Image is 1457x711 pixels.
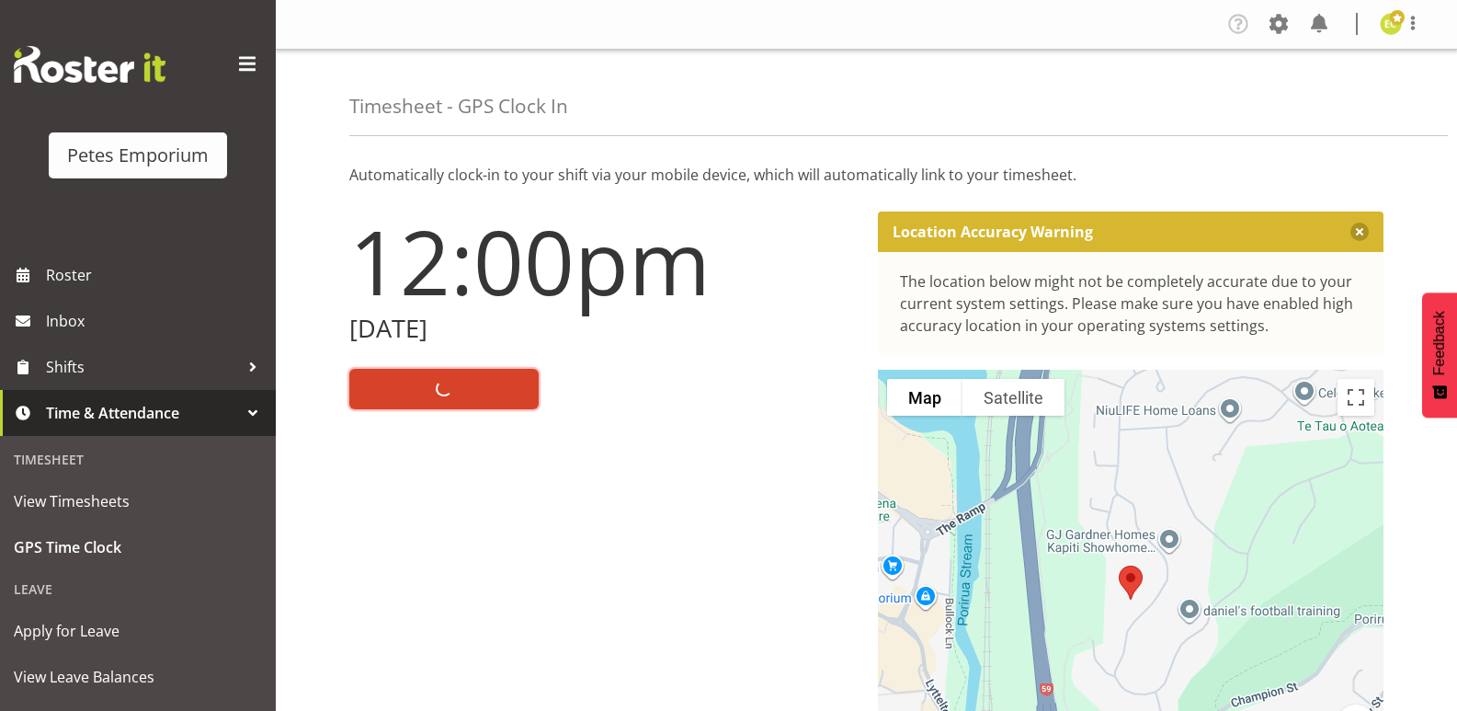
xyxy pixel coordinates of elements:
p: Location Accuracy Warning [893,223,1093,241]
h1: 12:00pm [349,212,856,311]
img: emma-croft7499.jpg [1380,13,1402,35]
div: Petes Emporium [67,142,209,169]
div: Timesheet [5,441,271,478]
span: Apply for Leave [14,617,262,645]
div: The location below might not be completely accurate due to your current system settings. Please m... [900,270,1362,337]
img: Rosterit website logo [14,46,165,83]
span: Time & Attendance [46,399,239,427]
span: View Timesheets [14,487,262,515]
span: View Leave Balances [14,663,262,691]
h2: [DATE] [349,315,856,343]
span: Inbox [46,307,267,335]
p: Automatically clock-in to your shift via your mobile device, which will automatically link to you... [349,164,1383,186]
span: Roster [46,261,267,289]
h4: Timesheet - GPS Clock In [349,96,568,117]
button: Show street map [887,379,962,416]
button: Toggle fullscreen view [1337,379,1374,416]
span: Shifts [46,353,239,381]
span: GPS Time Clock [14,533,262,561]
div: Leave [5,570,271,608]
a: View Leave Balances [5,654,271,700]
span: Feedback [1431,311,1448,375]
a: Apply for Leave [5,608,271,654]
button: Show satellite imagery [962,379,1064,416]
button: Feedback - Show survey [1422,292,1457,418]
a: View Timesheets [5,478,271,524]
a: GPS Time Clock [5,524,271,570]
button: Close message [1350,223,1369,241]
